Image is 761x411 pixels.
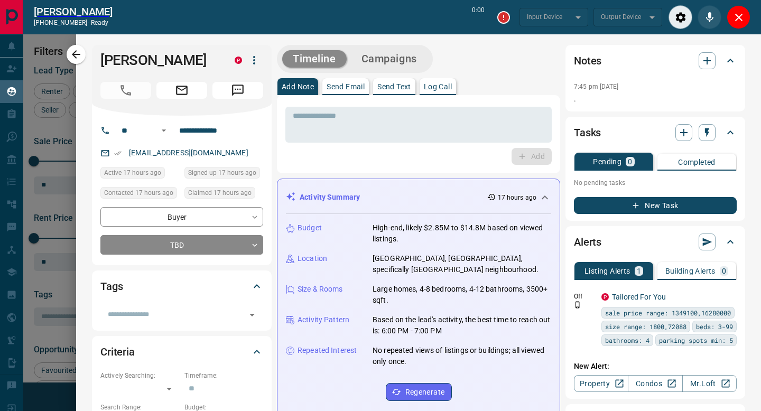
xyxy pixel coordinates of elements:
span: Claimed 17 hours ago [188,188,252,198]
button: Open [157,124,170,137]
p: Activity Pattern [298,314,349,325]
span: Email [156,82,207,99]
div: Sun Sep 14 2025 [100,167,179,182]
p: Completed [678,158,716,166]
p: Size & Rooms [298,284,343,295]
p: 0 [722,267,726,275]
h2: Tasks [574,124,601,141]
div: TBD [100,235,263,255]
p: Pending [593,158,621,165]
div: Audio Settings [669,5,692,29]
h2: Criteria [100,343,135,360]
div: Criteria [100,339,263,365]
div: Notes [574,48,737,73]
p: Building Alerts [665,267,716,275]
span: parking spots min: 5 [659,335,733,345]
p: Budget [298,222,322,233]
a: Tailored For You [612,293,666,301]
span: Signed up 17 hours ago [188,167,256,178]
p: Log Call [424,83,452,90]
div: Sun Sep 14 2025 [100,187,179,202]
p: Send Text [377,83,411,90]
a: Mr.Loft [682,375,737,392]
span: Contacted 17 hours ago [104,188,173,198]
span: beds: 3-99 [696,321,733,332]
div: Close [727,5,750,29]
p: 0 [628,158,632,165]
h2: Alerts [574,233,601,250]
p: Large homes, 4-8 bedrooms, 4-12 bathrooms, 3500+ sqft. [373,284,551,306]
p: No repeated views of listings or buildings; all viewed only once. [373,345,551,367]
svg: Email Verified [114,150,122,157]
h2: Tags [100,278,123,295]
span: size range: 1800,72088 [605,321,686,332]
p: [GEOGRAPHIC_DATA], [GEOGRAPHIC_DATA], specifically [GEOGRAPHIC_DATA] neighbourhood. [373,253,551,275]
p: Listing Alerts [584,267,630,275]
p: Timeframe: [184,371,263,380]
button: Timeline [282,50,347,68]
h2: Notes [574,52,601,69]
button: New Task [574,197,737,214]
div: Sun Sep 14 2025 [184,187,263,202]
p: New Alert: [574,361,737,372]
div: Tasks [574,120,737,145]
div: Mute [698,5,721,29]
button: Regenerate [386,383,452,401]
div: Tags [100,274,263,299]
p: No pending tasks [574,175,737,191]
p: Off [574,292,595,301]
span: ready [91,19,109,26]
p: 7:45 pm [DATE] [574,83,619,90]
div: Buyer [100,207,263,227]
p: 1 [637,267,641,275]
h1: [PERSON_NAME] [100,52,219,69]
button: Open [245,307,259,322]
span: Call [100,82,151,99]
p: 0:00 [472,5,485,29]
span: Active 17 hours ago [104,167,161,178]
p: Activity Summary [300,192,360,203]
p: High-end, likely $2.85M to $14.8M based on viewed listings. [373,222,551,245]
span: bathrooms: 4 [605,335,649,345]
a: [EMAIL_ADDRESS][DOMAIN_NAME] [129,148,248,157]
div: Sun Sep 14 2025 [184,167,263,182]
p: Location [298,253,327,264]
p: 17 hours ago [498,193,536,202]
div: Alerts [574,229,737,255]
span: Message [212,82,263,99]
a: Condos [628,375,682,392]
div: property.ca [601,293,609,301]
span: sale price range: 1349100,16280000 [605,307,731,318]
p: Send Email [327,83,365,90]
svg: Push Notification Only [574,301,581,309]
div: property.ca [235,57,242,64]
p: [PHONE_NUMBER] - [34,18,113,27]
a: Property [574,375,628,392]
p: Actively Searching: [100,371,179,380]
p: . [574,94,737,105]
p: Based on the lead's activity, the best time to reach out is: 6:00 PM - 7:00 PM [373,314,551,337]
p: Repeated Interest [298,345,357,356]
h2: [PERSON_NAME] [34,5,113,18]
p: Add Note [282,83,314,90]
div: Activity Summary17 hours ago [286,188,551,207]
button: Campaigns [351,50,428,68]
